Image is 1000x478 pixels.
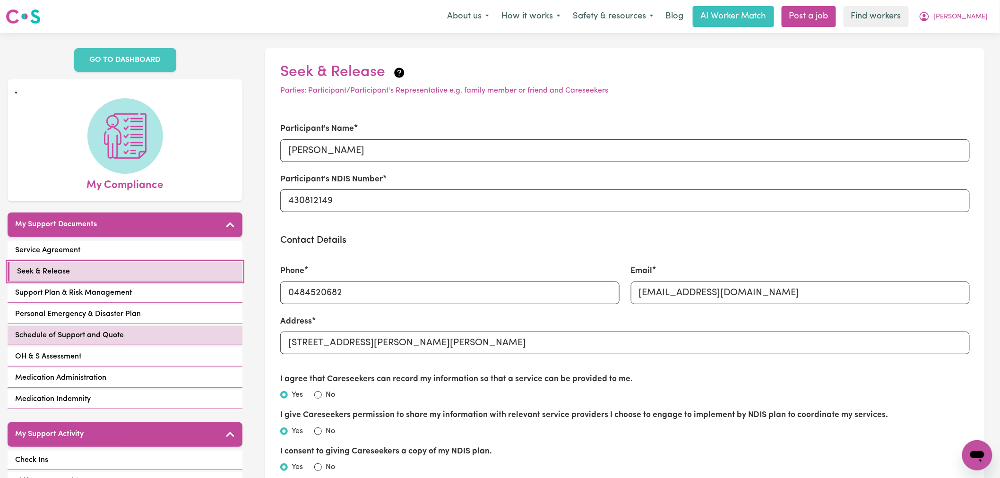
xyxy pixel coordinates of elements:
a: Service Agreement [8,241,242,260]
label: Email [631,265,653,277]
label: Address [280,316,312,328]
a: AI Worker Match [693,6,774,27]
label: Yes [292,426,303,437]
h2: Seek & Release [280,63,970,81]
label: I give Careseekers permission to share my information with relevant service providers I choose to... [280,409,888,421]
label: No [326,389,335,401]
a: OH & S Assessment [8,347,242,367]
button: My Support Activity [8,422,242,447]
button: My Support Documents [8,213,242,237]
button: About us [441,7,495,26]
a: Personal Emergency & Disaster Plan [8,305,242,324]
span: [PERSON_NAME] [934,12,988,22]
label: I consent to giving Careseekers a copy of my NDIS plan. [280,445,492,458]
button: How it works [495,7,567,26]
label: I agree that Careseekers can record my information so that a service can be provided to me. [280,373,633,385]
label: Participant's Name [280,123,354,135]
span: OH & S Assessment [15,351,81,362]
label: Participant's NDIS Number [280,173,383,186]
h3: Contact Details [280,235,970,246]
a: Medication Administration [8,368,242,388]
button: My Account [913,7,994,26]
span: Seek & Release [17,266,70,277]
h5: My Support Activity [15,430,84,439]
span: Personal Emergency & Disaster Plan [15,308,141,320]
button: Safety & resources [567,7,660,26]
a: Find workers [844,6,909,27]
p: Parties: Participant/Participant's Representative e.g. family member or friend and Careseekers [280,85,970,96]
a: Seek & Release [8,262,242,282]
img: Careseekers logo [6,8,41,25]
a: My Compliance [15,98,235,194]
a: Post a job [782,6,836,27]
span: Service Agreement [15,245,80,256]
label: No [326,426,335,437]
a: GO TO DASHBOARD [74,48,176,72]
span: Support Plan & Risk Management [15,287,132,299]
span: Check Ins [15,454,48,466]
label: Phone [280,265,304,277]
a: Check Ins [8,451,242,470]
label: Yes [292,461,303,473]
iframe: Button to launch messaging window [962,440,992,470]
a: Blog [660,6,689,27]
a: Careseekers logo [6,6,41,27]
span: Medication Indemnity [15,393,91,405]
a: Support Plan & Risk Management [8,283,242,303]
label: Yes [292,389,303,401]
a: Schedule of Support and Quote [8,326,242,345]
span: My Compliance [87,174,164,194]
span: Schedule of Support and Quote [15,330,124,341]
h5: My Support Documents [15,220,97,229]
a: Medication Indemnity [8,390,242,409]
span: Medication Administration [15,372,106,384]
label: No [326,461,335,473]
